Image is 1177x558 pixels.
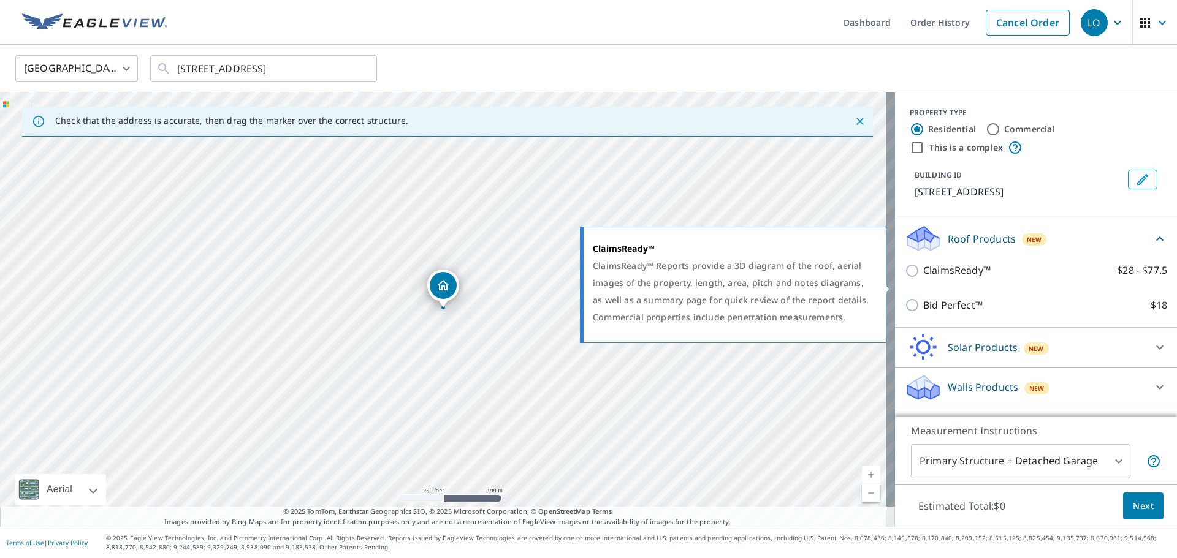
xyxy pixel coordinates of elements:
span: © 2025 TomTom, Earthstar Geographics SIO, © 2025 Microsoft Corporation, © [283,507,612,517]
p: $18 [1151,298,1167,313]
button: Next [1123,492,1164,520]
a: Current Level 17, Zoom In [862,466,880,484]
button: Edit building 1 [1128,170,1157,189]
button: Close [852,113,868,129]
div: Solar ProductsNew [905,333,1167,362]
div: Primary Structure + Detached Garage [911,444,1130,478]
a: Cancel Order [986,10,1070,36]
p: Estimated Total: $0 [908,492,1015,519]
a: Terms of Use [6,538,44,547]
div: ClaimsReady™ Reports provide a 3D diagram of the roof, aerial images of the property, length, are... [593,257,870,326]
p: Bid Perfect™ [923,298,983,313]
a: OpenStreetMap [538,507,590,516]
p: Roof Products [948,232,1016,246]
p: Measurement Instructions [911,423,1161,438]
input: Search by address or latitude-longitude [177,51,352,86]
div: Aerial [43,474,76,505]
a: Terms [592,507,612,516]
div: Aerial [15,474,106,505]
div: Roof ProductsNew [905,224,1167,253]
a: Current Level 17, Zoom Out [862,484,880,502]
p: [STREET_ADDRESS] [915,184,1123,199]
a: Privacy Policy [48,538,88,547]
p: | [6,539,88,546]
p: © 2025 Eagle View Technologies, Inc. and Pictometry International Corp. All Rights Reserved. Repo... [106,533,1171,552]
label: Commercial [1004,123,1055,135]
div: Dropped pin, building 1, Residential property, 9452 Swaying Branch Rd Sarasota, FL 34241 [427,270,459,307]
span: Your report will include the primary structure and a detached garage if one exists. [1146,454,1161,469]
p: ClaimsReady™ [923,263,991,278]
p: Check that the address is accurate, then drag the marker over the correct structure. [55,115,408,126]
div: [GEOGRAPHIC_DATA] [15,51,138,86]
span: New [1027,235,1042,244]
img: EV Logo [22,13,167,32]
p: Walls Products [948,380,1018,394]
span: New [1029,344,1044,353]
div: LO [1081,9,1108,36]
strong: ClaimsReady™ [593,243,655,254]
div: Walls ProductsNew [905,372,1167,402]
span: Next [1133,499,1154,514]
p: $28 - $77.5 [1117,263,1167,278]
span: New [1029,383,1045,393]
div: PROPERTY TYPE [910,107,1162,118]
label: This is a complex [929,141,1003,154]
p: Solar Products [948,340,1018,355]
p: BUILDING ID [915,170,962,180]
label: Residential [928,123,976,135]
